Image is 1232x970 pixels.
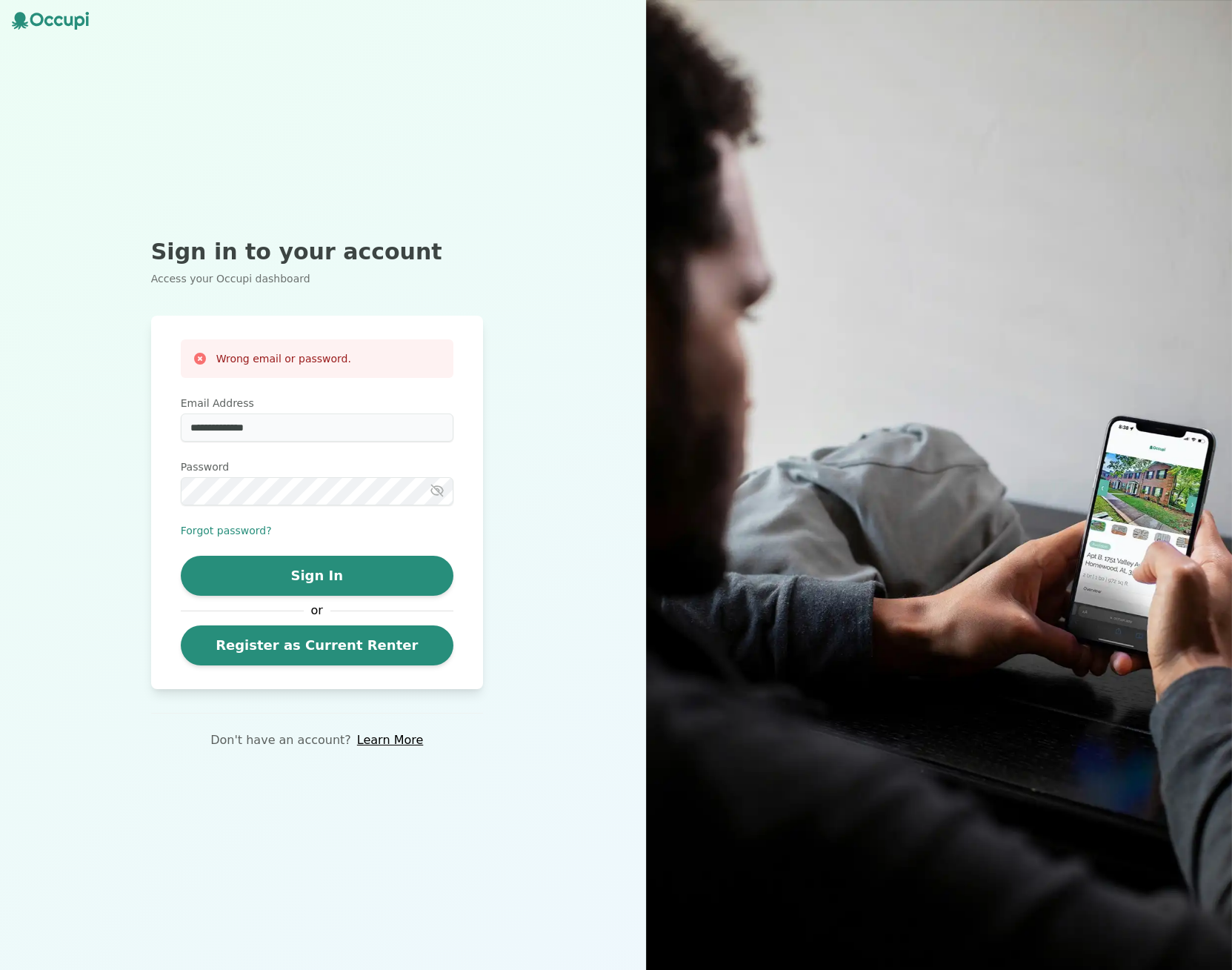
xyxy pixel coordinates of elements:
[181,625,453,665] a: Register as Current Renter
[210,731,351,749] p: Don't have an account?
[181,459,453,474] label: Password
[357,731,423,749] a: Learn More
[151,239,483,265] h2: Sign in to your account
[151,271,483,286] p: Access your Occupi dashboard
[181,396,453,411] label: Email Address
[304,602,330,619] span: or
[216,351,351,366] h3: Wrong email or password.
[181,523,272,538] button: Forgot password?
[181,556,453,596] button: Sign In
